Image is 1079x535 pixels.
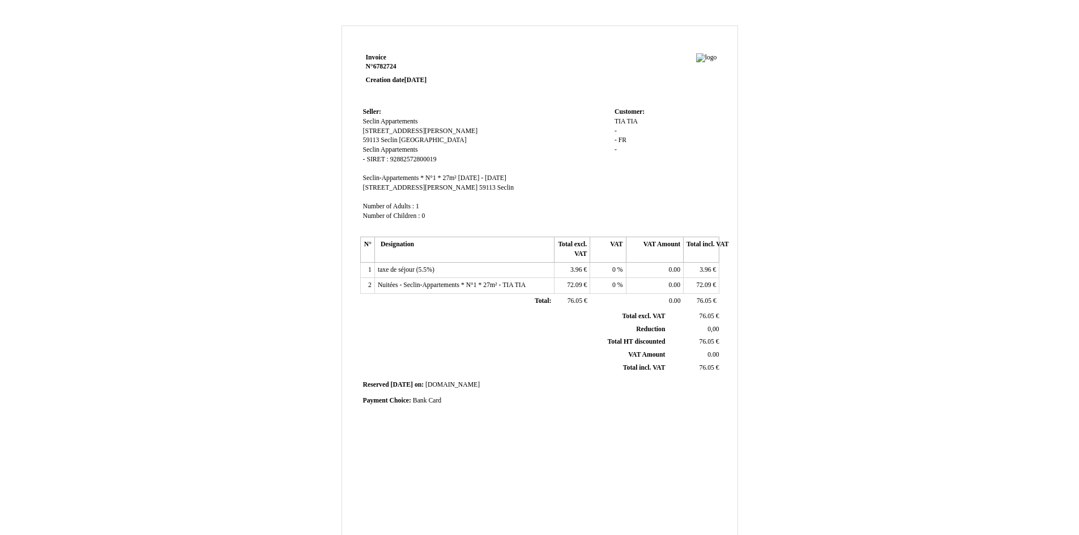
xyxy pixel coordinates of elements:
span: Invoice [366,54,386,61]
td: € [554,278,590,294]
span: 0 [421,212,425,220]
span: [STREET_ADDRESS][PERSON_NAME] [363,127,478,135]
span: Seclin Appartements [363,146,418,153]
span: 0.00 [669,266,680,273]
td: € [684,278,719,294]
span: TIA [627,118,638,125]
span: Seller: [363,108,381,115]
strong: N° [366,62,501,71]
span: 0.00 [669,297,680,305]
span: Customer: [615,108,645,115]
th: VAT [590,237,626,262]
span: - [615,136,617,144]
th: VAT Amount [626,237,683,262]
th: N° [360,237,374,262]
span: 76.05 [700,364,714,371]
span: 3.96 [700,266,711,273]
span: 3.96 [570,266,582,273]
span: 76.05 [568,297,582,305]
span: [DATE] [391,381,413,388]
span: 0,00 [707,326,719,333]
td: € [667,310,721,323]
span: 72.09 [696,281,711,289]
span: 0 [612,281,616,289]
span: Reduction [636,326,665,333]
strong: Creation date [366,76,427,84]
span: 59113 [363,136,379,144]
span: 76.05 [700,338,714,345]
span: Seclin Appartements [363,118,418,125]
span: Payment Choice: [363,397,411,404]
span: SIRET : 92882572800019 [366,156,436,163]
span: - [363,156,365,163]
td: € [554,262,590,278]
span: VAT Amount [628,351,665,358]
td: € [684,262,719,278]
img: logo [696,53,717,63]
td: € [554,294,590,310]
span: Total incl. VAT [623,364,666,371]
span: Reserved [363,381,389,388]
span: Seclin-Appartements * N°1 * 27m² [363,174,457,182]
span: 76.05 [700,313,714,320]
span: Seclin [497,184,514,191]
span: 0.00 [707,351,719,358]
td: 2 [360,278,374,294]
span: [DATE] [404,76,427,84]
td: % [590,262,626,278]
span: [DOMAIN_NAME] [425,381,480,388]
span: [GEOGRAPHIC_DATA] [399,136,466,144]
span: Total HT discounted [607,338,665,345]
span: 6782724 [373,63,396,70]
span: - [615,127,617,135]
span: Total excl. VAT [622,313,666,320]
span: [STREET_ADDRESS][PERSON_NAME] [363,184,478,191]
span: taxe de séjour (5.5%) [378,266,434,273]
span: Number of Adults : [363,203,415,210]
span: 72.09 [567,281,582,289]
span: 76.05 [697,297,711,305]
td: % [590,278,626,294]
th: Total excl. VAT [554,237,590,262]
span: - [615,146,617,153]
th: Total incl. VAT [684,237,719,262]
td: € [667,336,721,349]
span: Nuitées - Seclin-Appartements * N°1 * 27m² - TIA TIA [378,281,526,289]
th: Designation [374,237,554,262]
span: Number of Children : [363,212,420,220]
span: FR [619,136,626,144]
span: 1 [416,203,419,210]
td: € [667,361,721,374]
span: Bank Card [413,397,441,404]
span: [DATE] - [DATE] [458,174,506,182]
span: Seclin [381,136,397,144]
span: Total: [535,297,551,305]
span: TIA [615,118,625,125]
span: 0.00 [669,281,680,289]
td: 1 [360,262,374,278]
td: € [684,294,719,310]
span: on: [415,381,424,388]
span: 0 [612,266,616,273]
span: 59113 [479,184,496,191]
